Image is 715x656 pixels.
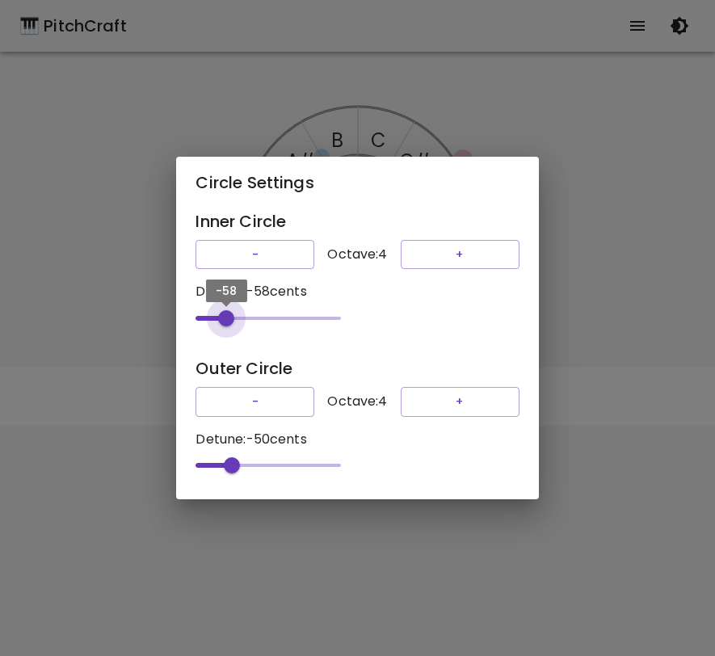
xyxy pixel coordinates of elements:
p: Octave: 4 [327,392,387,411]
h2: Circle Settings [176,157,538,208]
h6: Inner Circle [196,208,519,234]
button: - [196,387,314,417]
p: Detune: -50 cents [196,430,519,449]
button: + [401,240,519,270]
button: - [196,240,314,270]
h6: Outer Circle [196,355,519,381]
p: Octave: 4 [327,245,387,264]
span: -58 [216,283,237,299]
button: + [401,387,519,417]
p: Detune: -58 cents [196,282,519,301]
